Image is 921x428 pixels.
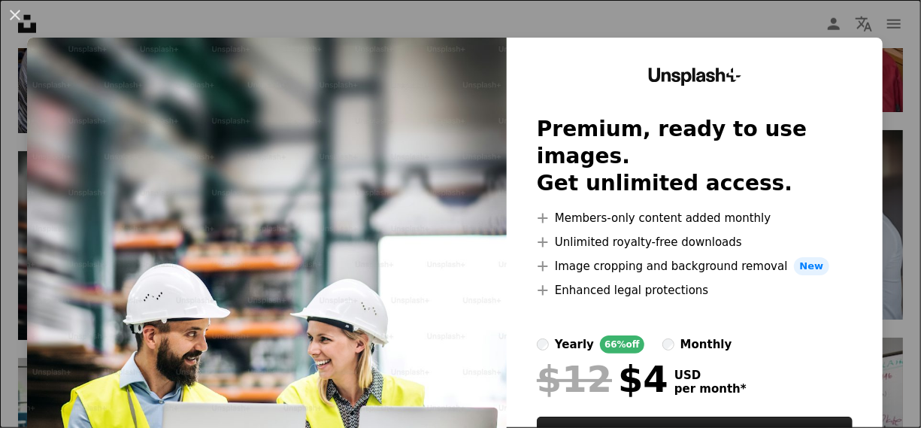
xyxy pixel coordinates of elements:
[537,233,853,251] li: Unlimited royalty-free downloads
[537,360,668,399] div: $4
[537,116,853,197] h2: Premium, ready to use images. Get unlimited access.
[680,335,732,354] div: monthly
[537,338,549,351] input: yearly66%off
[555,335,594,354] div: yearly
[674,382,747,396] span: per month *
[674,369,747,382] span: USD
[662,338,674,351] input: monthly
[600,335,644,354] div: 66% off
[537,281,853,299] li: Enhanced legal protections
[794,257,830,275] span: New
[537,360,612,399] span: $12
[537,209,853,227] li: Members-only content added monthly
[537,257,853,275] li: Image cropping and background removal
